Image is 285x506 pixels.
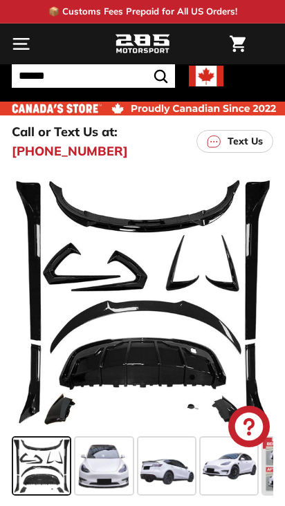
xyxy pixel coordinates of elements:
input: Search [12,64,175,88]
inbox-online-store-chat: Shopify online store chat [224,406,274,451]
p: 📦 Customs Fees Prepaid for All US Orders! [48,5,237,19]
a: [PHONE_NUMBER] [12,142,128,160]
a: Cart [223,24,252,64]
p: Call or Text Us at: [12,122,118,141]
p: Text Us [228,134,263,149]
a: Text Us [196,130,273,153]
img: Logo_285_Motorsport_areodynamics_components [115,32,170,56]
